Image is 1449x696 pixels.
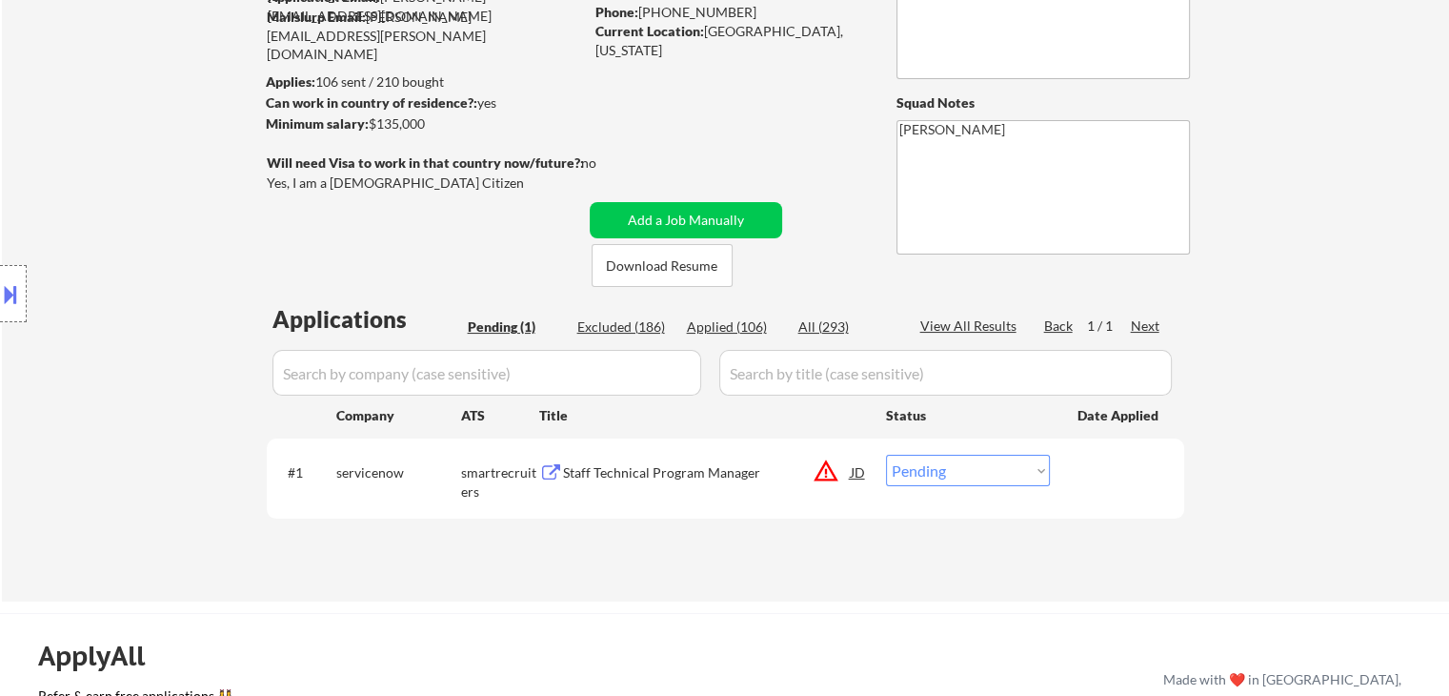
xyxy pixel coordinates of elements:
[272,350,701,396] input: Search by company (case sensitive)
[920,317,1022,336] div: View All Results
[266,72,583,92] div: 106 sent / 210 bought
[267,8,583,64] div: [PERSON_NAME][EMAIL_ADDRESS][PERSON_NAME][DOMAIN_NAME]
[1077,406,1161,425] div: Date Applied
[595,23,704,39] strong: Current Location:
[272,308,461,331] div: Applications
[266,93,577,113] div: yes
[288,463,321,482] div: #1
[266,114,583,133] div: $135,000
[38,640,167,672] div: ApplyAll
[266,115,369,132] strong: Minimum salary:
[1044,317,1075,336] div: Back
[813,458,839,484] button: warning_amber
[336,463,461,482] div: servicenow
[719,350,1172,396] input: Search by title (case sensitive)
[592,244,733,287] button: Download Resume
[577,317,673,337] div: Excluded (186)
[595,4,638,20] strong: Phone:
[590,202,782,238] button: Add a Job Manually
[1131,317,1161,336] div: Next
[1087,317,1131,336] div: 1 / 1
[461,406,539,425] div: ATS
[461,463,539,501] div: smartrecruiters
[798,317,894,337] div: All (293)
[267,9,366,25] strong: Mailslurp Email:
[266,73,315,90] strong: Applies:
[336,406,461,425] div: Company
[849,455,868,489] div: JD
[595,3,865,22] div: [PHONE_NUMBER]
[687,317,782,337] div: Applied (106)
[267,174,589,193] div: Yes, I am a [DEMOGRAPHIC_DATA] Citizen
[468,317,563,337] div: Pending (1)
[539,406,868,425] div: Title
[267,154,584,171] strong: Will need Visa to work in that country now/future?:
[581,154,635,173] div: no
[886,398,1050,432] div: Status
[563,463,851,482] div: Staff Technical Program Manager
[896,93,1190,113] div: Squad Notes
[266,94,477,111] strong: Can work in country of residence?:
[595,22,865,59] div: [GEOGRAPHIC_DATA], [US_STATE]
